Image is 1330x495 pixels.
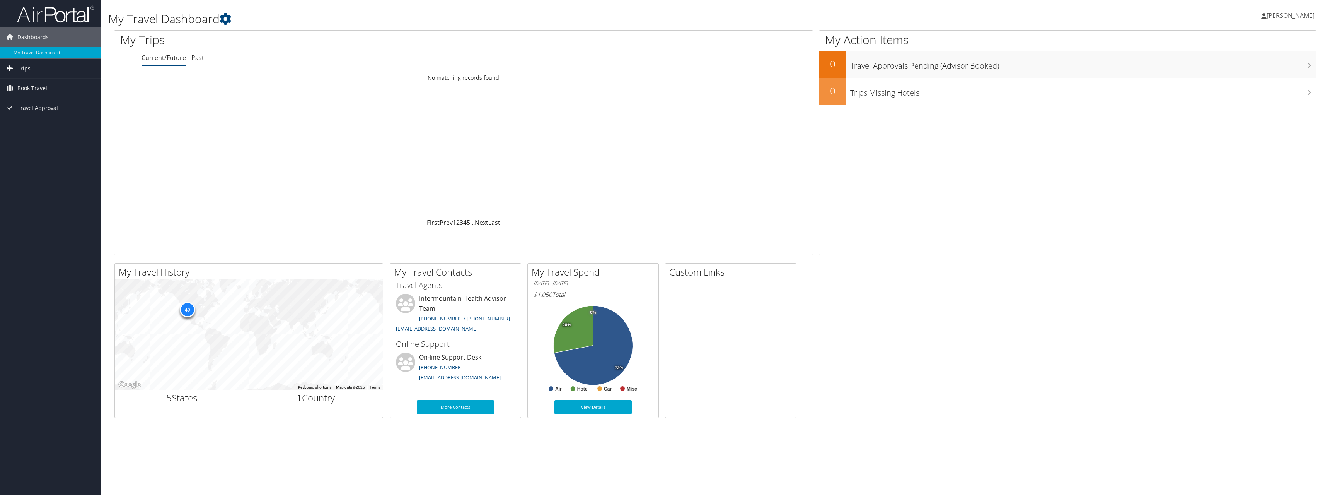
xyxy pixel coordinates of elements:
span: … [470,218,475,227]
span: Travel Approval [17,98,58,118]
a: Terms (opens in new tab) [370,385,380,389]
text: Hotel [577,386,589,392]
h2: 0 [819,84,846,98]
text: Air [555,386,562,392]
a: Next [475,218,488,227]
li: On-line Support Desk [392,353,519,384]
h3: Travel Approvals Pending (Advisor Booked) [850,57,1316,71]
span: Dashboards [17,27,49,47]
text: Misc [627,386,637,392]
a: Prev [440,218,453,227]
a: Open this area in Google Maps (opens a new window) [117,380,142,390]
span: [PERSON_NAME] [1267,11,1315,20]
tspan: 72% [615,366,623,370]
span: $1,050 [534,290,552,299]
a: View Details [554,400,632,414]
tspan: 28% [563,323,571,327]
h2: My Travel Contacts [394,265,521,279]
a: 2 [456,218,460,227]
span: 1 [297,391,302,404]
h3: Online Support [396,339,515,349]
a: 1 [453,218,456,227]
span: Map data ©2025 [336,385,365,389]
h2: 0 [819,57,846,70]
h2: States [121,391,243,404]
img: Google [117,380,142,390]
a: 5 [467,218,470,227]
a: 3 [460,218,463,227]
span: 5 [166,391,172,404]
text: Car [604,386,612,392]
a: 0Travel Approvals Pending (Advisor Booked) [819,51,1316,78]
a: More Contacts [417,400,494,414]
a: [EMAIL_ADDRESS][DOMAIN_NAME] [396,325,477,332]
img: airportal-logo.png [17,5,94,23]
a: 4 [463,218,467,227]
h2: Custom Links [669,265,796,279]
a: Current/Future [142,53,186,62]
a: 0Trips Missing Hotels [819,78,1316,105]
button: Keyboard shortcuts [298,385,331,390]
h1: My Action Items [819,32,1316,48]
a: [PHONE_NUMBER] [419,364,462,371]
h6: [DATE] - [DATE] [534,280,653,287]
a: [EMAIL_ADDRESS][DOMAIN_NAME] [419,374,501,381]
h2: My Travel Spend [532,265,658,279]
h2: My Travel History [119,265,383,279]
tspan: 0% [590,310,596,315]
h3: Trips Missing Hotels [850,84,1316,98]
h6: Total [534,290,653,299]
div: 49 [179,302,195,317]
span: Trips [17,59,31,78]
td: No matching records found [114,71,813,85]
h2: Country [255,391,377,404]
li: Intermountain Health Advisor Team [392,294,519,335]
a: [PERSON_NAME] [1261,4,1322,27]
a: Past [191,53,204,62]
h1: My Trips [120,32,516,48]
h1: My Travel Dashboard [108,11,917,27]
a: Last [488,218,500,227]
a: First [427,218,440,227]
span: Book Travel [17,79,47,98]
a: [PHONE_NUMBER] / [PHONE_NUMBER] [419,315,510,322]
h3: Travel Agents [396,280,515,291]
